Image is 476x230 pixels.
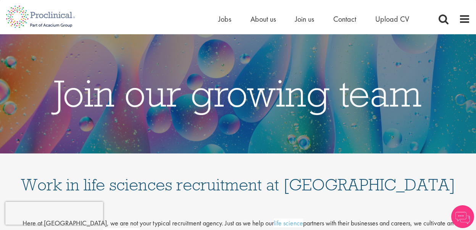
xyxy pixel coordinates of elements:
img: Chatbot [451,205,474,228]
a: life science [274,219,303,227]
a: Jobs [218,14,231,24]
iframe: reCAPTCHA [5,202,103,225]
h1: Work in life sciences recruitment at [GEOGRAPHIC_DATA] [21,161,456,193]
a: Contact [333,14,356,24]
a: About us [250,14,276,24]
a: Join us [295,14,314,24]
a: Upload CV [375,14,409,24]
